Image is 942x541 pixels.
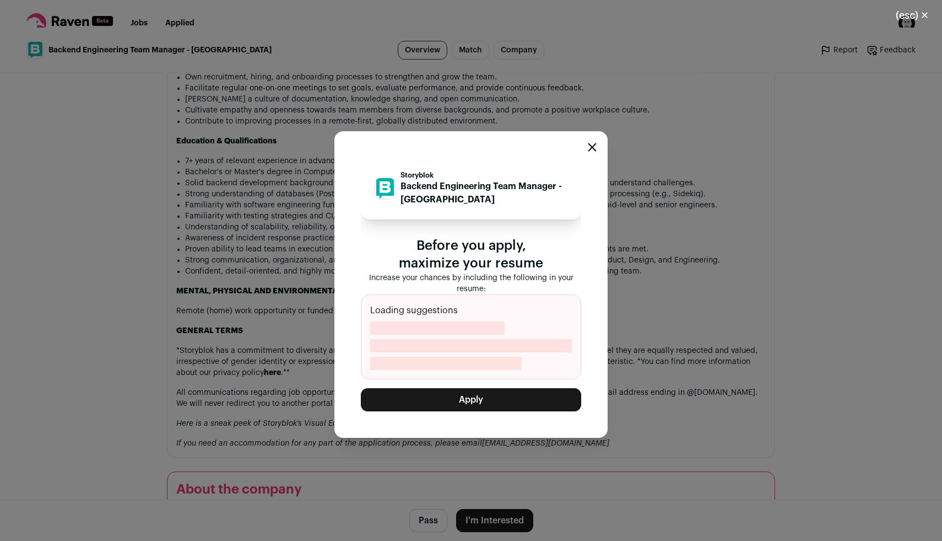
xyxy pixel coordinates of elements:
div: Loading suggestions [361,294,581,379]
p: Before you apply, maximize your resume [361,237,581,272]
button: Close modal [588,143,597,152]
p: Storyblok [400,171,568,180]
p: Increase your chances by including the following in your resume: [361,272,581,294]
p: Backend Engineering Team Manager - [GEOGRAPHIC_DATA] [400,180,568,206]
button: Apply [361,388,581,411]
img: d492c3190c73923bbe0b3d634e8923f0024061e2592cb247c13776a878226878.png [375,178,396,199]
button: Close modal [883,3,942,28]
